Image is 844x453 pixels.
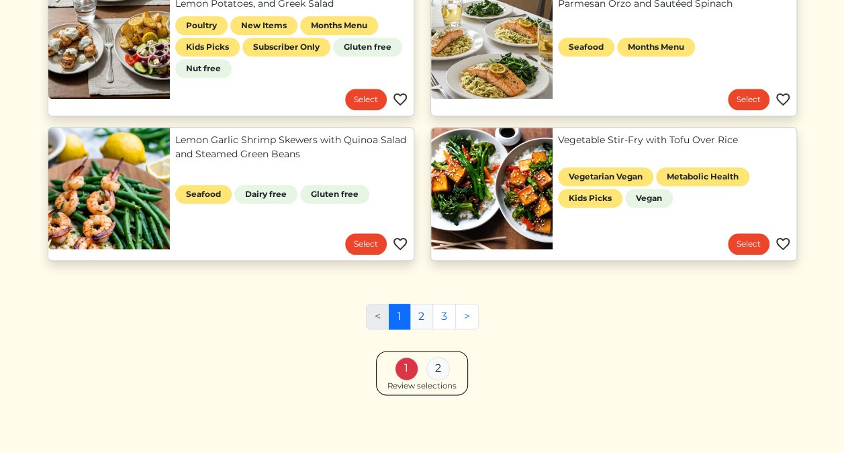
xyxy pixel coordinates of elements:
[410,304,433,329] a: 2
[395,357,418,380] div: 1
[558,133,791,147] a: Vegetable Stir-Fry with Tofu Over Rice
[775,236,791,252] img: Favorite menu item
[345,89,387,110] a: Select
[387,380,457,393] div: Review selections
[345,233,387,255] a: Select
[366,304,479,340] nav: Pages
[175,133,408,161] a: Lemon Garlic Shrimp Skewers with Quinoa Salad and Steamed Green Beans
[728,89,769,110] a: Select
[455,304,479,329] a: Next
[392,91,408,108] img: Favorite menu item
[728,233,769,255] a: Select
[426,357,450,380] div: 2
[376,351,468,396] a: 1 2 Review selections
[392,236,408,252] img: Favorite menu item
[432,304,456,329] a: 3
[389,304,410,329] a: 1
[775,91,791,108] img: Favorite menu item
